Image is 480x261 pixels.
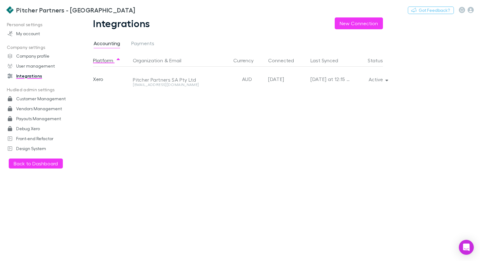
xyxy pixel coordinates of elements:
[364,75,392,84] button: Active
[268,67,305,92] div: [DATE]
[310,67,350,92] div: [DATE] at 12:15 AM
[1,134,77,144] a: Front-end Refactor
[335,17,383,29] button: New Connection
[310,54,346,67] button: Last Synced
[1,86,77,94] p: Hudled admin settings
[1,144,77,154] a: Design System
[228,67,266,92] div: AUD
[1,114,77,124] a: Payouts Management
[9,159,63,168] button: Back to Dashboard
[1,94,77,104] a: Customer Management
[1,71,77,81] a: Integrations
[93,54,121,67] button: Platform
[233,54,261,67] button: Currency
[133,83,222,87] div: [EMAIL_ADDRESS][DOMAIN_NAME]
[94,40,120,48] span: Accounting
[16,6,135,14] h3: Pitcher Partners - [GEOGRAPHIC_DATA]
[1,51,77,61] a: Company profile
[133,54,226,67] div: &
[368,54,390,67] button: Status
[1,21,77,29] p: Personal settings
[1,124,77,134] a: Debug Xero
[1,61,77,71] a: User management
[1,44,77,51] p: Company settings
[459,240,474,255] div: Open Intercom Messenger
[133,77,222,83] div: Pitcher Partners SA Pty Ltd
[268,54,301,67] button: Connected
[169,54,181,67] button: Email
[1,29,77,39] a: My account
[6,6,14,14] img: Pitcher Partners - Adelaide's Logo
[1,104,77,114] a: Vendors Management
[2,2,139,17] a: Pitcher Partners - [GEOGRAPHIC_DATA]
[93,67,130,92] div: Xero
[408,7,454,14] button: Got Feedback?
[93,17,150,29] h1: Integrations
[131,40,154,48] span: Payments
[133,54,163,67] button: Organization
